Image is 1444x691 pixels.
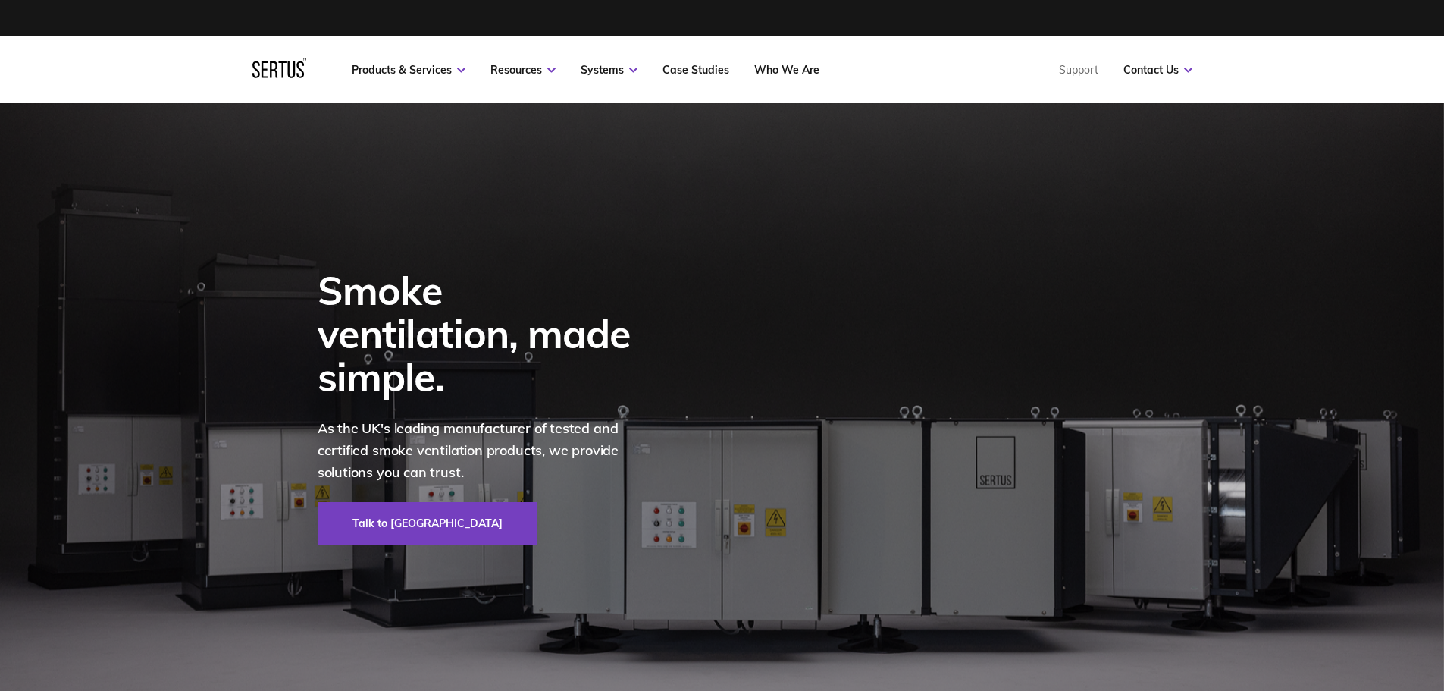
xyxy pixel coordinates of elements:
[352,63,465,77] a: Products & Services
[754,63,819,77] a: Who We Are
[490,63,556,77] a: Resources
[318,502,537,545] a: Talk to [GEOGRAPHIC_DATA]
[1123,63,1192,77] a: Contact Us
[318,269,651,399] div: Smoke ventilation, made simple.
[581,63,637,77] a: Systems
[662,63,729,77] a: Case Studies
[1059,63,1098,77] a: Support
[318,418,651,483] p: As the UK's leading manufacturer of tested and certified smoke ventilation products, we provide s...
